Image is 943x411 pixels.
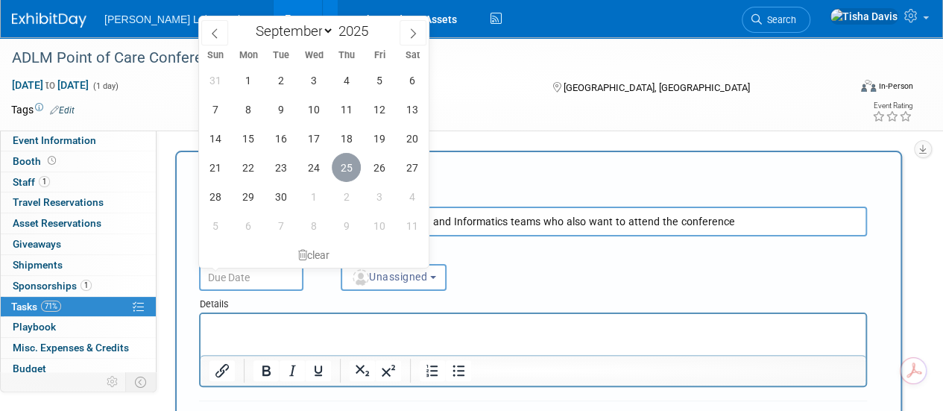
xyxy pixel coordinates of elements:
[563,82,749,93] span: [GEOGRAPHIC_DATA], [GEOGRAPHIC_DATA]
[1,172,156,192] a: Staff1
[233,211,262,240] span: October 6, 2025
[1,338,156,358] a: Misc. Expenses & Credits
[201,211,230,240] span: October 5, 2025
[1,131,156,151] a: Event Information
[201,124,230,153] span: September 14, 2025
[299,66,328,95] span: September 3, 2025
[299,153,328,182] span: September 24, 2025
[781,78,913,100] div: Event Format
[397,95,426,124] span: September 13, 2025
[1,192,156,213] a: Travel Reservations
[297,51,330,60] span: Wed
[299,124,328,153] span: September 17, 2025
[11,78,89,92] span: [DATE] [DATE]
[330,51,363,60] span: Thu
[41,301,61,312] span: 71%
[299,182,328,211] span: October 1, 2025
[299,211,328,240] span: October 8, 2025
[762,14,796,25] span: Search
[332,153,361,182] span: September 25, 2025
[351,271,427,283] span: Unassigned
[13,280,92,292] span: Sponsorships
[397,182,426,211] span: October 4, 2025
[11,301,61,313] span: Tasks
[13,196,104,208] span: Travel Reservations
[266,66,295,95] span: September 2, 2025
[39,176,50,187] span: 1
[266,153,295,182] span: September 23, 2025
[1,255,156,275] a: Shipments
[81,280,92,291] span: 1
[104,13,251,25] span: [PERSON_NAME] Laboratories
[306,360,331,381] button: Underline
[872,102,912,110] div: Event Rating
[13,176,50,188] span: Staff
[253,360,279,381] button: Bold
[861,80,876,92] img: Format-Inperson.png
[365,95,394,124] span: September 12, 2025
[830,8,898,25] img: Tisha Davis
[265,51,297,60] span: Tue
[266,211,295,240] span: October 7, 2025
[13,134,96,146] span: Event Information
[13,155,59,167] span: Booth
[1,213,156,233] a: Asset Reservations
[201,314,865,355] iframe: Rich Text Area
[199,264,303,291] input: Due Date
[13,321,56,333] span: Playbook
[13,342,129,354] span: Misc. Expenses & Credits
[201,66,230,95] span: August 31, 2025
[233,124,262,153] span: September 15, 2025
[201,153,230,182] span: September 21, 2025
[332,211,361,240] span: October 9, 2025
[1,151,156,172] a: Booth
[1,317,156,337] a: Playbook
[209,360,235,381] button: Insert/edit link
[1,276,156,296] a: Sponsorships1
[446,360,471,381] button: Bullet list
[199,207,867,236] input: Name of task or a short description
[7,45,836,72] div: ADLM Point of Care Conference NO SPEAKER Exhibiting
[376,360,401,381] button: Superscript
[199,242,429,268] div: clear
[397,153,426,182] span: September 27, 2025
[1,359,156,379] a: Budget
[232,51,265,60] span: Mon
[332,95,361,124] span: September 11, 2025
[199,168,867,184] div: New Task
[365,124,394,153] span: September 19, 2025
[233,153,262,182] span: September 22, 2025
[1,234,156,254] a: Giveaways
[50,105,75,116] a: Edit
[341,264,447,291] button: Unassigned
[13,363,46,374] span: Budget
[11,102,75,117] td: Tags
[201,95,230,124] span: September 7, 2025
[199,192,867,207] div: Short Description
[201,182,230,211] span: September 28, 2025
[397,124,426,153] span: September 20, 2025
[92,81,119,91] span: (1 day)
[126,372,157,392] td: Toggle Event Tabs
[233,95,262,124] span: September 8, 2025
[233,66,262,95] span: September 1, 2025
[199,51,232,60] span: Sun
[199,291,867,313] div: Details
[266,95,295,124] span: September 9, 2025
[1,297,156,317] a: Tasks71%
[280,360,305,381] button: Italic
[365,153,394,182] span: September 26, 2025
[350,360,375,381] button: Subscript
[396,51,429,60] span: Sat
[334,22,379,40] input: Year
[332,182,361,211] span: October 2, 2025
[266,124,295,153] span: September 16, 2025
[45,155,59,166] span: Booth not reserved yet
[100,372,126,392] td: Personalize Event Tab Strip
[13,259,63,271] span: Shipments
[420,360,445,381] button: Numbered list
[365,66,394,95] span: September 5, 2025
[12,13,86,28] img: ExhibitDay
[397,211,426,240] span: October 11, 2025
